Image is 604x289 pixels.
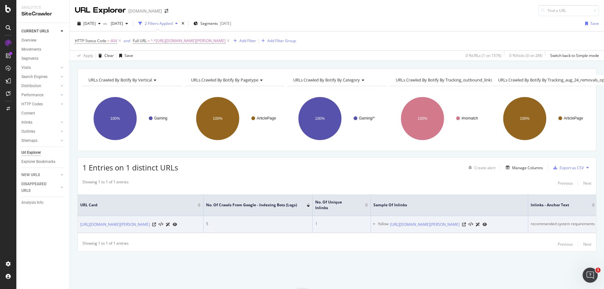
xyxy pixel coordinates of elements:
[548,51,599,61] button: Switch back to Simple mode
[75,38,106,43] span: HTTP Status Code
[503,164,543,171] button: Manage Columns
[394,75,502,85] h4: URLs Crawled By Botify By tracking_outbound_links
[148,38,150,43] span: =
[292,75,381,85] h4: URLs Crawled By Botify By category
[520,116,530,121] text: 100%
[474,165,495,170] div: Create alert
[21,158,65,165] a: Explorer Bookmarks
[21,83,59,89] a: Distribution
[108,21,123,26] span: 2024 Oct. 5th
[191,77,258,83] span: URLs Crawled By Botify By pagetype
[83,53,93,58] div: Apply
[213,116,222,121] text: 100%
[21,110,65,117] a: Content
[590,21,599,26] div: Save
[396,77,493,83] span: URLs Crawled By Botify By tracking_outbound_links
[83,21,96,26] span: 2025 Sep. 6th
[82,91,182,146] svg: A chart.
[21,10,64,18] div: SiteCrawler
[560,165,584,170] div: Export as CSV
[21,64,31,71] div: Visits
[259,37,296,45] button: Add Filter Group
[531,221,595,227] div: recommended system requirements
[531,202,582,208] span: Inlinks - Anchor Text
[558,179,573,187] button: Previous
[315,221,368,227] div: 1
[21,46,65,53] a: Movements
[152,223,156,226] a: Visit Online Page
[133,38,147,43] span: Full URL
[21,199,65,206] a: Analysis Info
[417,116,427,121] text: 100%
[550,53,599,58] div: Switch back to Simple mode
[21,92,59,98] a: Performance
[21,55,65,62] a: Segments
[466,163,495,173] button: Create alert
[206,202,297,208] span: No. of Crawls from Google - Indexing Bots (Logs)
[583,19,599,29] button: Save
[21,128,35,135] div: Outlinks
[293,77,360,83] span: URLs Crawled By Botify By category
[104,53,114,58] div: Clear
[21,119,59,126] a: Inlinks
[136,19,180,29] button: 2 Filters Applied
[173,221,177,228] a: URL Inspection
[21,149,65,156] a: Url Explorer
[583,241,591,248] button: Next
[82,179,129,187] div: Showing 1 to 1 of 1 entries
[315,116,325,121] text: 100%
[21,128,59,135] a: Outlinks
[154,116,167,120] text: Gaming
[551,163,584,173] button: Export as CSV
[75,51,93,61] button: Apply
[107,38,109,43] span: =
[462,223,466,226] a: Visit Online Page
[512,165,543,170] div: Manage Columns
[185,91,284,146] div: A chart.
[206,221,310,227] div: 5
[80,202,196,208] span: URL Card
[21,74,59,80] a: Search Engines
[558,242,573,247] div: Previous
[21,64,59,71] a: Visits
[21,5,64,10] div: Analytics
[21,158,55,165] div: Explorer Bookmarks
[21,55,38,62] div: Segments
[287,91,387,146] div: A chart.
[492,91,591,146] svg: A chart.
[378,221,389,228] div: follow
[21,28,49,35] div: CURRENT URLS
[128,8,162,14] div: [DOMAIN_NAME]
[239,38,256,43] div: Add Filter
[21,172,59,178] a: NEW URLS
[75,5,126,16] div: URL Explorer
[75,19,103,29] button: [DATE]
[583,179,591,187] button: Next
[315,199,355,211] span: No. of Unique Inlinks
[466,53,501,58] div: 0 % URLs ( 1 on 157K )
[96,51,114,61] button: Clear
[125,53,133,58] div: Save
[461,116,478,120] text: #nomatch
[180,20,186,27] div: times
[231,37,256,45] button: Add Filter
[21,46,41,53] div: Movements
[80,221,150,228] a: [URL][DOMAIN_NAME][PERSON_NAME]
[82,241,129,248] div: Showing 1 to 1 of 1 entries
[108,19,131,29] button: [DATE]
[583,181,591,186] div: Next
[596,268,601,273] span: 1
[110,36,117,45] span: 404
[87,75,176,85] h4: URLs Crawled By Botify By vertical
[190,75,279,85] h4: URLs Crawled By Botify By pagetype
[21,181,59,194] a: DISAPPEARED URLS
[82,162,178,173] span: 1 Entries on 1 distinct URLs
[166,221,170,228] a: AI Url Details
[200,21,218,26] span: Segments
[267,38,296,43] div: Add Filter Group
[21,37,36,44] div: Overview
[21,83,41,89] div: Distribution
[564,116,583,120] text: ArticlePage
